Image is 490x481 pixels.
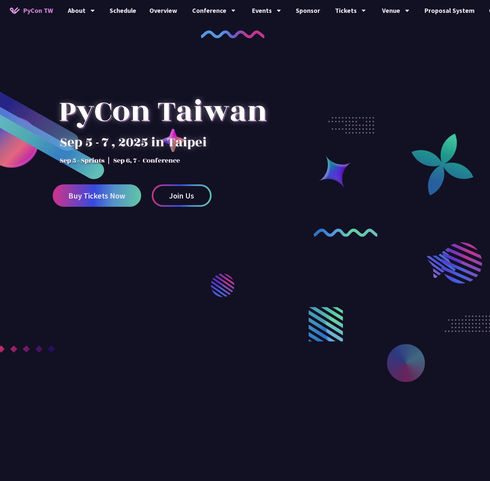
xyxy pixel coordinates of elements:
[169,192,194,200] span: Join Us
[152,184,212,207] a: Join Us
[68,192,125,200] span: Buy Tickets Now
[201,30,265,38] img: curly-1.ebdbada.png
[3,2,60,19] a: PyCon TW
[10,7,20,14] img: Home icon of PyCon TW 2025
[23,6,53,15] span: PyCon TW
[314,228,377,236] img: curly-2.e802c9f.png
[53,184,141,207] a: Buy Tickets Now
